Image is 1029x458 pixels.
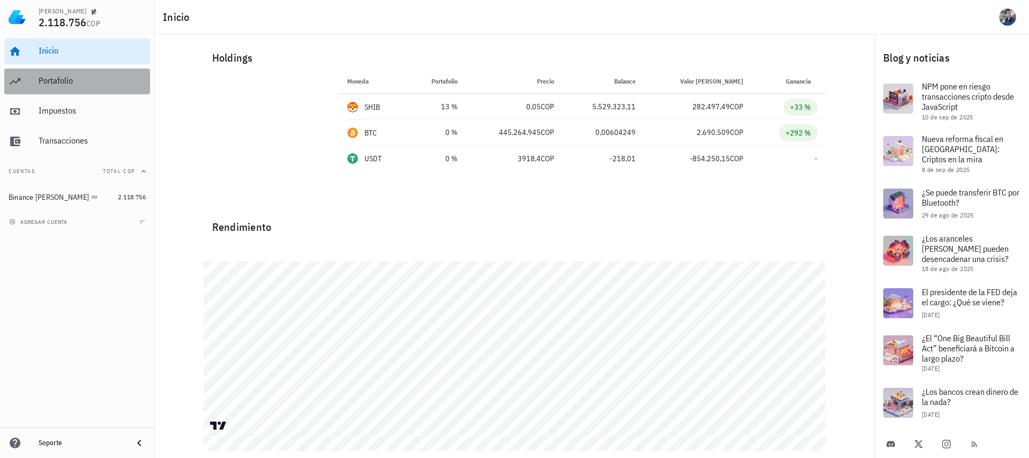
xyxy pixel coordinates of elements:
a: ¿Los aranceles [PERSON_NAME] pueden desencadenar una crisis? 18 de ago de 2025 [875,227,1029,280]
a: ¿Los bancos crean dinero de la nada? [DATE] [875,379,1029,426]
img: LedgiFi [9,9,26,26]
div: Blog y noticias [875,41,1029,75]
div: Impuestos [39,106,146,116]
div: Holdings [204,41,826,75]
a: El presidente de la FED deja el cargo: ¿Qué se viene? [DATE] [875,280,1029,327]
button: CuentasTotal COP [4,159,150,184]
div: USDT-icon [347,153,358,164]
div: Binance [PERSON_NAME] [9,193,89,202]
span: COP [730,102,743,111]
span: -854.250,15 [690,154,730,163]
a: Charting by TradingView [209,421,228,431]
a: ¿Se puede transferir BTC por Bluetooth? 29 de ago de 2025 [875,180,1029,227]
div: 0 % [416,153,457,164]
span: Nueva reforma fiscal en [GEOGRAPHIC_DATA]: Criptos en la mira [922,133,1003,164]
span: COP [730,154,743,163]
span: COP [86,19,100,28]
div: SHIB-icon [347,102,358,112]
span: 29 de ago de 2025 [922,211,974,219]
span: [DATE] [922,311,939,319]
a: Nueva reforma fiscal en [GEOGRAPHIC_DATA]: Criptos en la mira 8 de sep de 2025 [875,127,1029,180]
div: 13 % [416,101,457,112]
th: Precio [466,69,563,94]
th: Balance [563,69,644,94]
th: Valor [PERSON_NAME] [644,69,752,94]
div: -218,01 [571,153,635,164]
span: 2.118.756 [39,15,86,29]
a: ¿El “One Big Beautiful Bill Act” beneficiará a Bitcoin a largo plazo? [DATE] [875,327,1029,379]
div: Transacciones [39,136,146,146]
span: El presidente de la FED deja el cargo: ¿Qué se viene? [922,287,1017,307]
a: Transacciones [4,129,150,154]
span: Total COP [103,168,135,175]
span: [DATE] [922,364,939,372]
div: 0,00604249 [571,127,635,138]
span: COP [541,102,554,111]
a: Binance [PERSON_NAME] 2.118.756 [4,184,150,210]
span: [DATE] [922,410,939,418]
div: Soporte [39,439,124,447]
div: BTC-icon [347,127,358,138]
div: Portafolio [39,76,146,86]
span: agregar cuenta [11,219,68,226]
span: NPM pone en riesgo transacciones cripto desde JavaScript [922,81,1014,112]
span: 10 de sep de 2025 [922,113,973,121]
button: agregar cuenta [6,216,72,227]
div: BTC [364,127,377,138]
div: SHIB [364,102,381,112]
span: COP [541,127,554,137]
span: 2.118.756 [118,193,146,201]
span: COP [730,127,743,137]
a: NPM pone en riesgo transacciones cripto desde JavaScript 10 de sep de 2025 [875,75,1029,127]
span: 2.690.509 [697,127,730,137]
div: Inicio [39,46,146,56]
a: Portafolio [4,69,150,94]
th: Portafolio [408,69,466,94]
a: Inicio [4,39,150,64]
div: +292 % [786,127,811,138]
span: COP [541,154,554,163]
th: Moneda [339,69,408,94]
div: [PERSON_NAME] [39,7,86,16]
div: 5.529.323,11 [571,101,635,112]
a: Impuestos [4,99,150,124]
div: avatar [999,9,1016,26]
span: 0,05 [526,102,541,111]
span: 445.264.945 [499,127,541,137]
span: Ganancia [786,77,817,85]
div: USDT [364,153,382,164]
span: ¿Los aranceles [PERSON_NAME] pueden desencadenar una crisis? [922,233,1009,264]
span: - [815,154,817,163]
span: ¿Se puede transferir BTC por Bluetooth? [922,187,1019,208]
span: 282.497,49 [692,102,730,111]
h1: Inicio [163,9,194,26]
div: +33 % [790,102,811,112]
div: Rendimiento [204,210,826,236]
span: 8 de sep de 2025 [922,166,970,174]
div: 0 % [416,127,457,138]
span: 3918,4 [518,154,541,163]
span: ¿Los bancos crean dinero de la nada? [922,386,1018,407]
span: 18 de ago de 2025 [922,265,974,273]
span: ¿El “One Big Beautiful Bill Act” beneficiará a Bitcoin a largo plazo? [922,333,1015,364]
